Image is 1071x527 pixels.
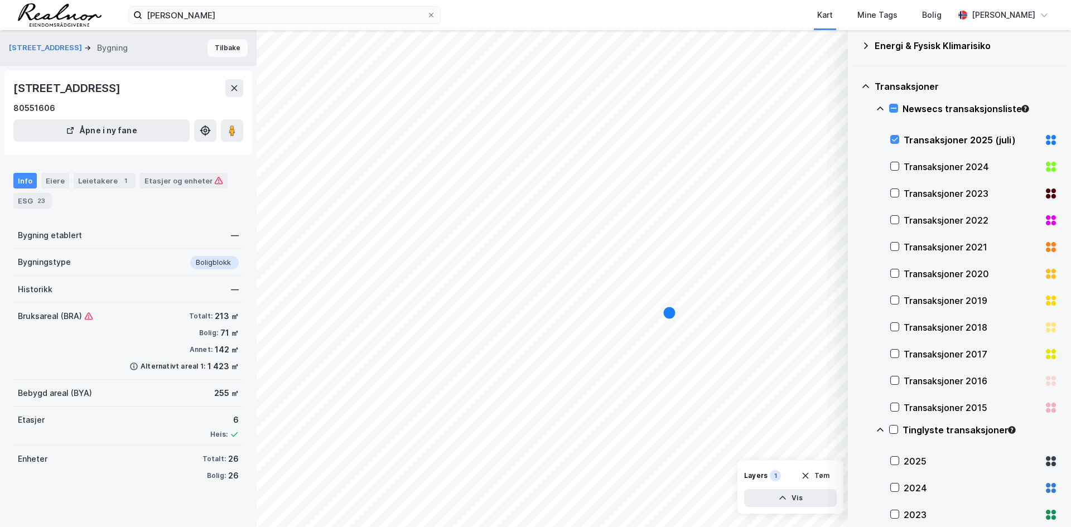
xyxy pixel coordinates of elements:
[18,283,52,296] div: Historikk
[904,160,1040,173] div: Transaksjoner 2024
[904,401,1040,414] div: Transaksjoner 2015
[13,79,123,97] div: [STREET_ADDRESS]
[13,119,190,142] button: Åpne i ny fane
[231,229,239,242] div: —
[904,508,1040,521] div: 2023
[214,386,239,400] div: 255 ㎡
[817,8,833,22] div: Kart
[189,312,213,321] div: Totalt:
[208,360,239,373] div: 1 423 ㎡
[13,173,37,188] div: Info
[35,195,47,206] div: 23
[1020,104,1030,114] div: Tooltip anchor
[18,3,102,27] img: realnor-logo.934646d98de889bb5806.png
[199,328,218,337] div: Bolig:
[744,471,768,480] div: Layers
[744,489,837,507] button: Vis
[18,255,71,269] div: Bygningstype
[904,294,1040,307] div: Transaksjoner 2019
[228,452,239,466] div: 26
[207,471,226,480] div: Bolig:
[904,481,1040,495] div: 2024
[18,386,92,400] div: Bebygd areal (BYA)
[210,413,239,427] div: 6
[228,469,239,482] div: 26
[904,455,1040,468] div: 2025
[904,374,1040,388] div: Transaksjoner 2016
[13,193,52,209] div: ESG
[18,452,47,466] div: Enheter
[120,175,131,186] div: 1
[190,345,213,354] div: Annet:
[904,240,1040,254] div: Transaksjoner 2021
[1015,473,1071,527] div: Kontrollprogram for chat
[18,229,82,242] div: Bygning etablert
[97,41,128,55] div: Bygning
[904,187,1040,200] div: Transaksjoner 2023
[904,347,1040,361] div: Transaksjoner 2017
[141,362,205,371] div: Alternativt areal 1:
[922,8,942,22] div: Bolig
[9,42,84,54] button: [STREET_ADDRESS]
[904,321,1040,334] div: Transaksjoner 2018
[1015,473,1071,527] iframe: Chat Widget
[210,430,228,439] div: Heis:
[220,326,239,340] div: 71 ㎡
[875,39,1058,52] div: Energi & Fysisk Klimarisiko
[904,133,1040,147] div: Transaksjoner 2025 (juli)
[904,267,1040,281] div: Transaksjoner 2020
[857,8,898,22] div: Mine Tags
[13,101,55,115] div: 80551606
[215,310,239,323] div: 213 ㎡
[794,467,837,485] button: Tøm
[144,176,223,186] div: Etasjer og enheter
[972,8,1035,22] div: [PERSON_NAME]
[74,173,136,188] div: Leietakere
[142,7,427,23] input: Søk på adresse, matrikkel, gårdeiere, leietakere eller personer
[18,310,93,323] div: Bruksareal (BRA)
[903,102,1058,115] div: Newsecs transaksjonsliste
[208,39,248,57] button: Tilbake
[231,283,239,296] div: —
[663,306,676,320] div: Map marker
[904,214,1040,227] div: Transaksjoner 2022
[215,343,239,356] div: 142 ㎡
[903,423,1058,437] div: Tinglyste transaksjoner
[41,173,69,188] div: Eiere
[1007,425,1017,435] div: Tooltip anchor
[875,80,1058,93] div: Transaksjoner
[770,470,781,481] div: 1
[18,413,45,427] div: Etasjer
[202,455,226,463] div: Totalt:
